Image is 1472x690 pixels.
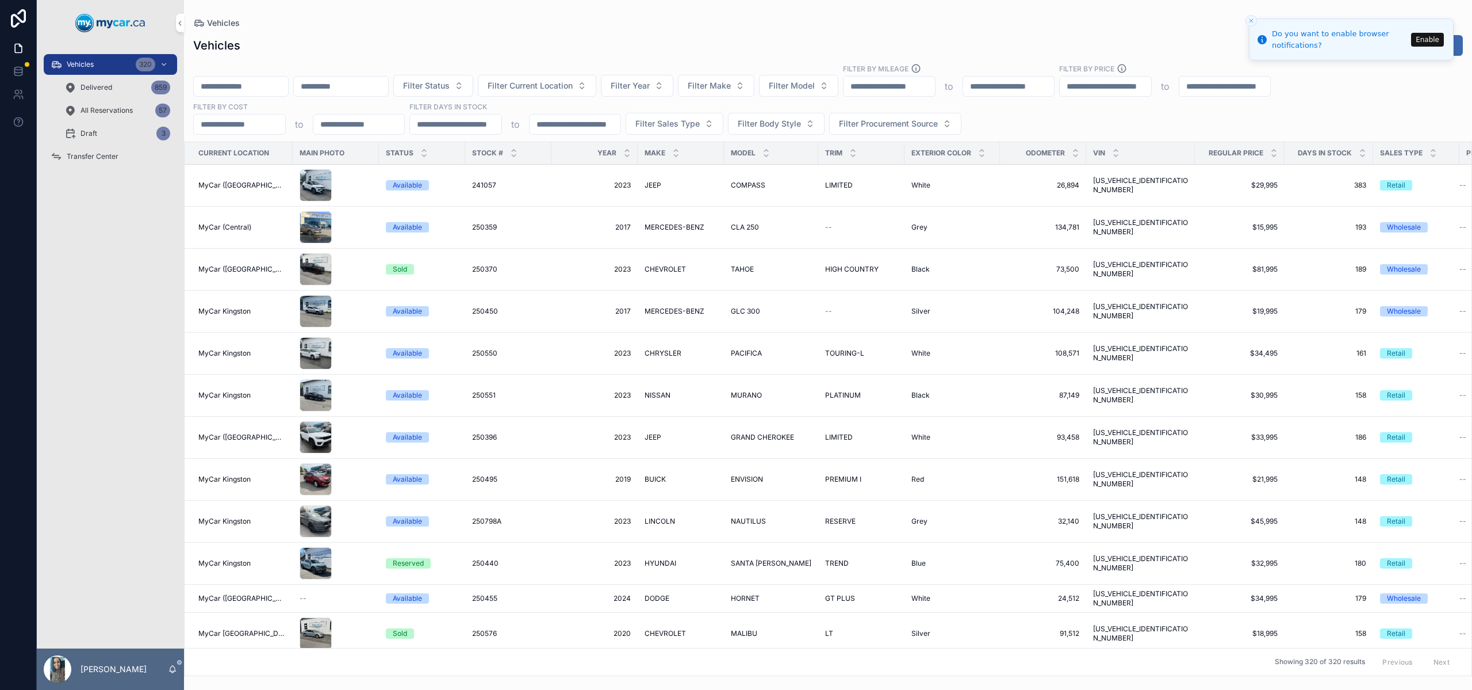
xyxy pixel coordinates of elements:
a: 189 [1291,265,1366,274]
span: MyCar ([GEOGRAPHIC_DATA]) [198,433,286,442]
div: Wholesale [1387,306,1421,317]
button: Select Button [478,75,596,97]
span: MyCar Kingston [198,517,251,526]
a: Wholesale [1380,264,1452,275]
a: MyCar Kingston [198,391,286,400]
span: MyCar (Central) [198,223,251,232]
a: Grey [911,517,993,526]
div: Available [393,348,422,359]
a: MERCEDES-BENZ [645,307,717,316]
button: Select Button [601,75,673,97]
a: 87,149 [1007,391,1079,400]
a: Available [386,390,458,401]
div: 57 [155,104,170,117]
span: CLA 250 [731,223,759,232]
span: MyCar Kingston [198,391,251,400]
a: 148 [1291,475,1366,484]
span: LIMITED [825,181,853,190]
span: HYUNDAI [645,559,676,568]
a: White [911,433,993,442]
a: $29,995 [1202,181,1278,190]
a: -- [825,223,898,232]
span: All Reservations [80,106,133,115]
span: Filter Procurement Source [839,118,938,129]
a: TAHOE [731,265,811,274]
span: Vehicles [67,60,94,69]
a: CHEVROLET [645,265,717,274]
span: PREMIUM I [825,475,861,484]
span: -- [1459,349,1466,358]
span: 2023 [558,181,631,190]
span: $30,995 [1202,391,1278,400]
a: 2023 [558,265,631,274]
a: 179 [1291,307,1366,316]
a: TOURING-L [825,349,898,358]
span: 250798A [472,517,501,526]
a: Delivered859 [57,77,177,98]
a: Retail [1380,474,1452,485]
span: MERCEDES-BENZ [645,223,704,232]
div: Retail [1387,474,1405,485]
button: Select Button [829,113,961,135]
a: [US_VEHICLE_IDENTIFICATION_NUMBER] [1093,302,1188,321]
span: White [911,349,930,358]
span: 161 [1291,349,1366,358]
span: 250440 [472,559,499,568]
div: 320 [136,58,155,71]
span: 2023 [558,349,631,358]
div: 3 [156,127,170,140]
a: 250550 [472,349,545,358]
span: MyCar Kingston [198,475,251,484]
span: [US_VEHICLE_IDENTIFICATION_NUMBER] [1093,428,1188,447]
a: [US_VEHICLE_IDENTIFICATION_NUMBER] [1093,554,1188,573]
a: White [911,181,993,190]
a: Available [386,222,458,232]
div: Wholesale [1387,264,1421,275]
span: PLATINUM [825,391,861,400]
a: 186 [1291,433,1366,442]
a: MyCar Kingston [198,307,286,316]
a: Draft3 [57,123,177,144]
span: Filter Model [769,80,815,92]
button: Select Button [678,75,754,97]
span: SANTA [PERSON_NAME] [731,559,811,568]
a: 2023 [558,433,631,442]
a: Sold [386,264,458,275]
a: Silver [911,307,993,316]
span: Black [911,265,930,274]
div: Wholesale [1387,222,1421,232]
a: GRAND CHEROKEE [731,433,811,442]
a: 26,894 [1007,181,1079,190]
a: $19,995 [1202,307,1278,316]
span: $33,995 [1202,433,1278,442]
span: [US_VEHICLE_IDENTIFICATION_NUMBER] [1093,386,1188,405]
a: $81,995 [1202,265,1278,274]
div: Available [393,180,422,190]
span: [US_VEHICLE_IDENTIFICATION_NUMBER] [1093,218,1188,237]
span: 250495 [472,475,497,484]
span: NISSAN [645,391,670,400]
span: -- [1459,475,1466,484]
span: 2023 [558,517,631,526]
a: Wholesale [1380,306,1452,317]
a: JEEP [645,433,717,442]
span: PACIFICA [731,349,762,358]
a: Available [386,516,458,527]
span: [US_VEHICLE_IDENTIFICATION_NUMBER] [1093,470,1188,489]
span: -- [1459,181,1466,190]
span: [US_VEHICLE_IDENTIFICATION_NUMBER] [1093,176,1188,195]
a: 2019 [558,475,631,484]
a: $21,995 [1202,475,1278,484]
a: MyCar ([GEOGRAPHIC_DATA]) [198,265,286,274]
a: 250551 [472,391,545,400]
a: Available [386,306,458,317]
a: 73,500 [1007,265,1079,274]
span: $45,995 [1202,517,1278,526]
div: Available [393,432,422,443]
span: CHEVROLET [645,265,686,274]
a: 148 [1291,517,1366,526]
